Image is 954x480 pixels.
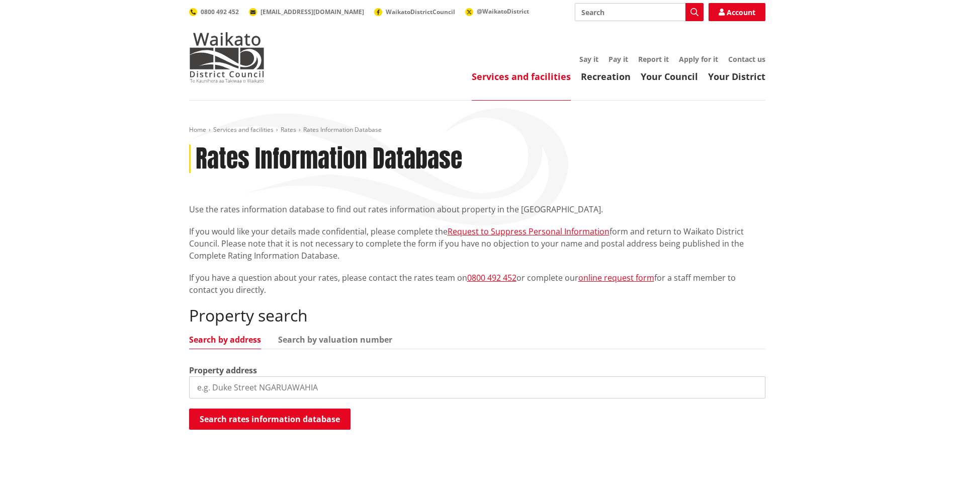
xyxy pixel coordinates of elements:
a: Report it [638,54,669,64]
p: Use the rates information database to find out rates information about property in the [GEOGRAPHI... [189,203,765,215]
h2: Property search [189,306,765,325]
a: 0800 492 452 [189,8,239,16]
h1: Rates Information Database [196,144,462,174]
a: Services and facilities [213,125,274,134]
span: Rates Information Database [303,125,382,134]
nav: breadcrumb [189,126,765,134]
img: Waikato District Council - Te Kaunihera aa Takiwaa o Waikato [189,32,265,83]
a: Request to Suppress Personal Information [448,226,610,237]
a: Search by valuation number [278,336,392,344]
label: Property address [189,364,257,376]
a: 0800 492 452 [467,272,516,283]
a: Your Council [641,70,698,83]
input: e.g. Duke Street NGARUAWAHIA [189,376,765,398]
a: Contact us [728,54,765,64]
p: If you would like your details made confidential, please complete the form and return to Waikato ... [189,225,765,262]
a: Rates [281,125,296,134]
span: WaikatoDistrictCouncil [386,8,455,16]
input: Search input [575,3,704,21]
a: Recreation [581,70,631,83]
button: Search rates information database [189,409,351,430]
iframe: Messenger Launcher [908,438,944,474]
a: Search by address [189,336,261,344]
p: If you have a question about your rates, please contact the rates team on or complete our for a s... [189,272,765,296]
a: Apply for it [679,54,718,64]
a: @WaikatoDistrict [465,7,529,16]
a: online request form [578,272,654,283]
a: Say it [579,54,598,64]
span: 0800 492 452 [201,8,239,16]
span: @WaikatoDistrict [477,7,529,16]
a: Pay it [609,54,628,64]
span: [EMAIL_ADDRESS][DOMAIN_NAME] [261,8,364,16]
a: Home [189,125,206,134]
a: Account [709,3,765,21]
a: [EMAIL_ADDRESS][DOMAIN_NAME] [249,8,364,16]
a: Services and facilities [472,70,571,83]
a: WaikatoDistrictCouncil [374,8,455,16]
a: Your District [708,70,765,83]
